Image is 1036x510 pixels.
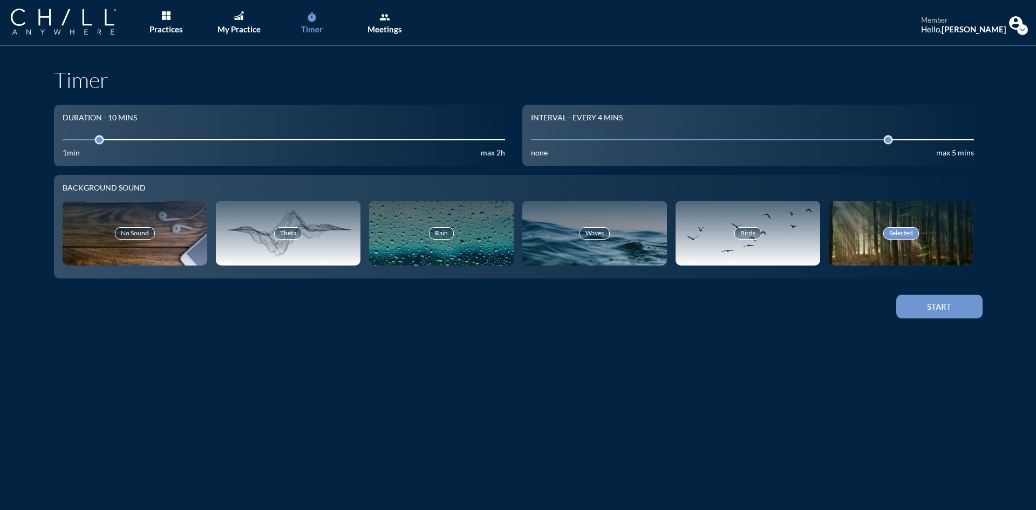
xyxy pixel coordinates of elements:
div: Meetings [367,24,402,34]
div: Timer [301,24,323,34]
div: Selected [883,227,919,239]
h1: Timer [54,67,983,93]
i: timer [306,12,317,23]
div: member [921,16,1006,25]
a: Company Logo [11,9,138,36]
div: Rain [429,227,454,239]
div: Interval - Every 4 mins [531,113,623,123]
div: Birds [734,227,761,239]
div: No Sound [115,227,155,239]
div: max 5 mins [936,148,974,158]
div: Hello, [921,24,1006,34]
i: group [379,12,390,23]
i: expand_more [1017,24,1028,35]
div: none [531,148,548,158]
div: Theta [274,227,302,239]
div: Waves [580,227,610,239]
div: Background sound [63,183,974,193]
img: Profile icon [1009,16,1023,30]
button: Start [896,295,983,318]
div: max 2h [481,148,505,158]
img: Graph [234,11,243,20]
img: Company Logo [11,9,116,35]
strong: [PERSON_NAME] [942,24,1006,34]
img: List [162,11,171,20]
div: My Practice [217,24,261,34]
div: Practices [149,24,183,34]
div: Duration - 10 mins [63,113,137,123]
div: 1min [63,148,80,158]
div: Start [915,302,964,311]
